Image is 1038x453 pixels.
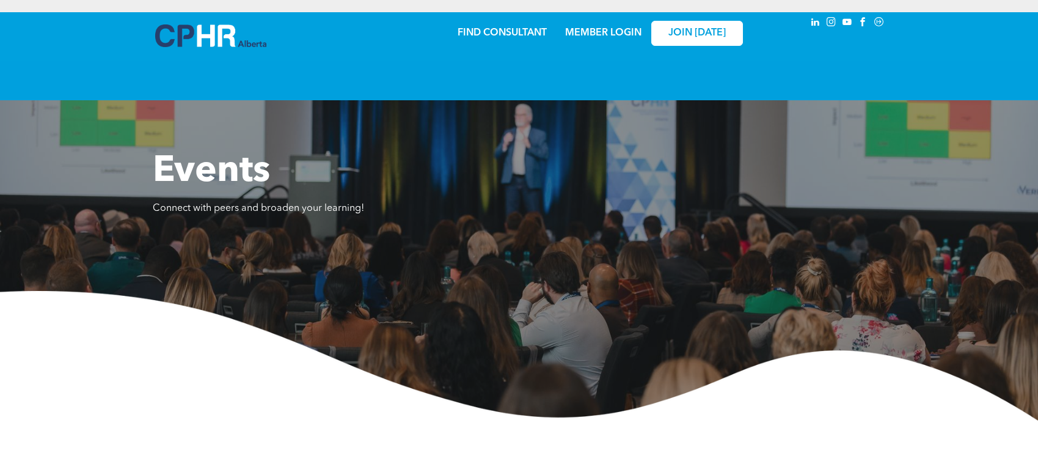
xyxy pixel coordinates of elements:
a: linkedin [809,15,822,32]
a: Social network [872,15,886,32]
a: MEMBER LOGIN [565,28,641,38]
a: JOIN [DATE] [651,21,743,46]
img: A blue and white logo for cp alberta [155,24,266,47]
span: JOIN [DATE] [668,28,726,39]
a: youtube [841,15,854,32]
a: FIND CONSULTANT [458,28,547,38]
span: Connect with peers and broaden your learning! [153,204,364,213]
a: instagram [825,15,838,32]
span: Events [153,153,270,190]
a: facebook [857,15,870,32]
